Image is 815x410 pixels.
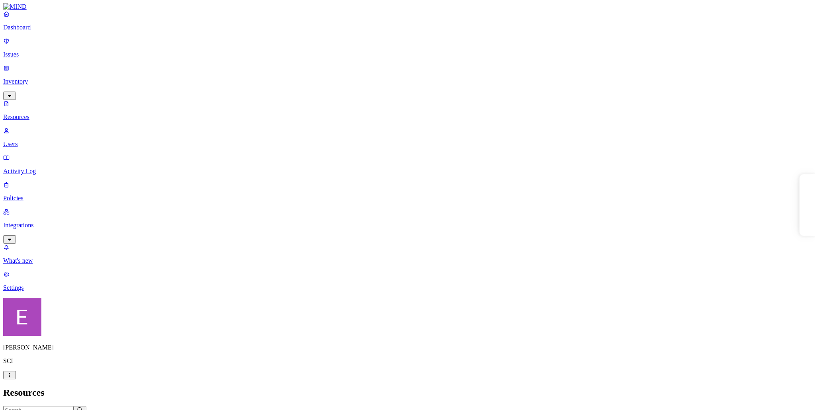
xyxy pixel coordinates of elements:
[3,154,812,175] a: Activity Log
[3,181,812,202] a: Policies
[3,257,812,264] p: What's new
[3,141,812,148] p: Users
[3,357,812,365] p: SCI
[3,78,812,85] p: Inventory
[3,344,812,351] p: [PERSON_NAME]
[3,298,41,336] img: Eran Barak
[3,208,812,242] a: Integrations
[3,127,812,148] a: Users
[3,64,812,99] a: Inventory
[3,3,812,10] a: MIND
[3,271,812,291] a: Settings
[3,195,812,202] p: Policies
[3,100,812,121] a: Resources
[3,244,812,264] a: What's new
[3,10,812,31] a: Dashboard
[3,37,812,58] a: Issues
[3,3,27,10] img: MIND
[3,24,812,31] p: Dashboard
[3,168,812,175] p: Activity Log
[3,284,812,291] p: Settings
[3,113,812,121] p: Resources
[3,51,812,58] p: Issues
[3,222,812,229] p: Integrations
[3,387,812,398] h2: Resources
